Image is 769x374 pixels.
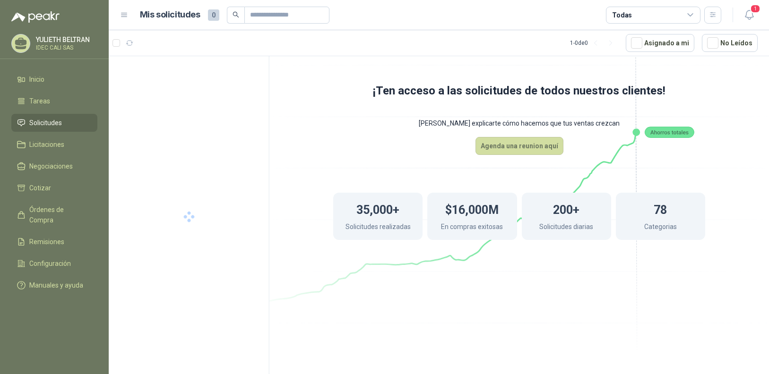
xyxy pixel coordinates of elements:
span: Configuración [29,258,71,269]
span: search [233,11,239,18]
a: Órdenes de Compra [11,201,97,229]
button: No Leídos [702,34,758,52]
span: 1 [750,4,760,13]
h1: Mis solicitudes [140,8,200,22]
h1: 200+ [553,198,579,219]
h1: 35,000+ [356,198,399,219]
button: Asignado a mi [626,34,694,52]
div: 1 - 0 de 0 [570,35,618,51]
p: Solicitudes realizadas [346,221,411,234]
button: Agenda una reunion aquí [475,137,563,155]
h1: $16,000M [445,198,499,219]
a: Configuración [11,255,97,272]
a: Solicitudes [11,114,97,132]
p: IDEC CALI SAS [36,45,95,51]
a: Inicio [11,70,97,88]
span: Manuales y ayuda [29,280,83,290]
span: Remisiones [29,237,64,247]
span: Solicitudes [29,118,62,128]
a: Tareas [11,92,97,110]
span: Licitaciones [29,139,64,150]
h1: 78 [654,198,667,219]
span: Inicio [29,74,44,85]
a: Manuales y ayuda [11,276,97,294]
span: Negociaciones [29,161,73,171]
a: Negociaciones [11,157,97,175]
p: Categorias [644,221,677,234]
a: Licitaciones [11,136,97,153]
p: YULIETH BELTRAN [36,36,95,43]
p: Solicitudes diarias [539,221,593,234]
img: Logo peakr [11,11,60,23]
a: Cotizar [11,179,97,197]
a: Remisiones [11,233,97,251]
span: Órdenes de Compra [29,204,88,225]
span: Tareas [29,96,50,106]
button: 1 [741,7,758,24]
span: 0 [208,9,219,21]
div: Todas [612,10,632,20]
span: Cotizar [29,183,51,193]
p: En compras exitosas [441,221,503,234]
